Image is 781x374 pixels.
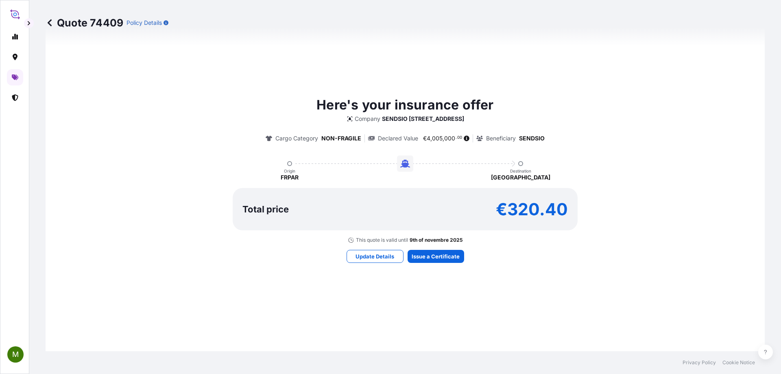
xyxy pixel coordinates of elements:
p: Total price [242,205,289,213]
p: Issue a Certificate [412,252,460,260]
span: 00 [457,136,462,139]
p: Policy Details [127,19,162,27]
button: Update Details [347,250,404,263]
p: Beneficiary [486,134,516,142]
p: Destination [510,168,531,173]
span: , [443,136,444,141]
p: Quote 74409 [46,16,123,29]
span: . [456,136,457,139]
p: [GEOGRAPHIC_DATA] [491,173,550,182]
span: 4 [427,136,430,141]
p: Cargo Category [275,134,318,142]
p: SENDSIO [519,134,545,142]
p: NON-FRAGILE [321,134,361,142]
span: 005 [432,136,443,141]
p: Origin [284,168,295,173]
p: FRPAR [281,173,299,182]
a: Cookie Notice [722,359,755,366]
p: This quote is valid until [356,237,408,243]
a: Privacy Policy [683,359,716,366]
button: Issue a Certificate [408,250,464,263]
p: Company [355,115,380,123]
p: SENDSIO [STREET_ADDRESS] [382,115,464,123]
p: Here's your insurance offer [316,95,493,115]
span: M [12,350,19,359]
p: €320.40 [496,203,568,216]
p: Declared Value [378,134,418,142]
span: 000 [444,136,455,141]
span: , [430,136,432,141]
span: € [423,136,427,141]
p: Update Details [356,252,394,260]
p: 9th of novembre 2025 [410,237,462,243]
